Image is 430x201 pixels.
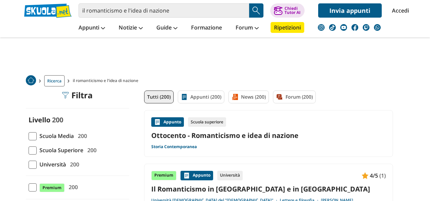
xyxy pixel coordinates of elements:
[77,22,107,34] a: Appunti
[183,172,190,179] img: Appunti contenuto
[66,183,78,192] span: 200
[73,75,141,86] span: il romanticismo e l'idea di nazione
[52,115,63,124] span: 200
[392,3,406,18] a: Accedi
[285,6,300,15] div: Chiedi Tutor AI
[351,24,358,31] img: facebook
[44,75,65,86] a: Ricerca
[155,22,179,34] a: Guide
[251,5,261,16] img: Cerca appunti, riassunti o versioni
[37,132,74,140] span: Scuola Media
[37,146,83,155] span: Scuola Superiore
[151,144,197,149] a: Storia Contemporanea
[363,24,369,31] img: twitch
[151,184,386,194] a: Il Romanticismo in [GEOGRAPHIC_DATA] e in [GEOGRAPHIC_DATA]
[117,22,144,34] a: Notizie
[234,22,260,34] a: Forum
[340,24,347,31] img: youtube
[151,117,184,127] div: Appunto
[85,146,97,155] span: 200
[374,24,381,31] img: WhatsApp
[26,75,36,86] a: Home
[154,119,161,125] img: Appunti contenuto
[67,160,79,169] span: 200
[370,171,378,180] span: 4/5
[276,94,283,100] img: Forum filtro contenuto
[379,171,386,180] span: (1)
[180,171,213,180] div: Appunto
[188,117,226,127] div: Scuola superiore
[273,91,316,103] a: Forum (200)
[39,183,65,192] span: Premium
[144,91,174,103] a: Tutti (200)
[228,91,269,103] a: News (200)
[271,22,304,33] a: Ripetizioni
[79,3,249,18] input: Cerca appunti, riassunti o versioni
[29,115,50,124] label: Livello
[270,3,305,18] button: ChiediTutor AI
[37,160,66,169] span: Università
[62,92,69,99] img: Filtra filtri mobile
[318,3,382,18] a: Invia appunti
[75,132,87,140] span: 200
[151,131,386,140] a: Ottocento - Romanticismo e idea di nazione
[329,24,336,31] img: tiktok
[151,171,176,180] div: Premium
[26,75,36,85] img: Home
[217,171,243,180] div: Università
[318,24,325,31] img: instagram
[62,91,93,100] div: Filtra
[362,172,368,179] img: Appunti contenuto
[181,94,188,100] img: Appunti filtro contenuto
[178,91,224,103] a: Appunti (200)
[249,3,263,18] button: Search Button
[231,94,238,100] img: News filtro contenuto
[189,22,224,34] a: Formazione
